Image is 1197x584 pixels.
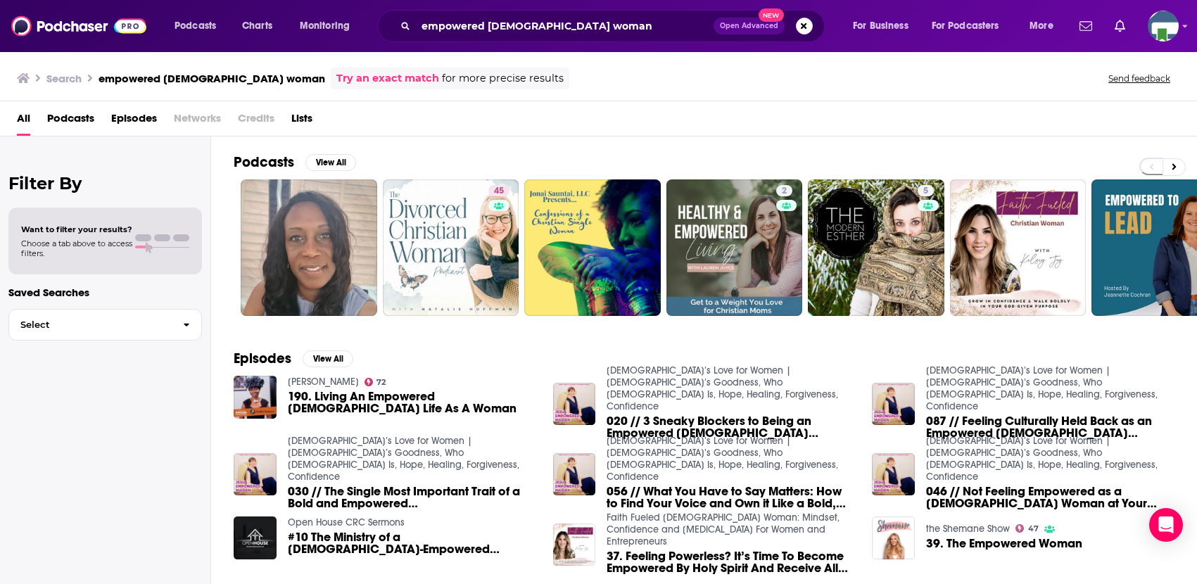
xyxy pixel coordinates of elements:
[926,364,1158,412] a: God’s Love for Women | God’s Goodness, Who Jesus Is, Hope, Healing, Forgiveness, Confidence
[21,224,132,234] span: Want to filter your results?
[111,107,157,136] a: Episodes
[288,391,536,414] a: 190. Living An Empowered Christian Life As A Woman
[8,286,202,299] p: Saved Searches
[288,485,536,509] span: 030 // The Single Most Important Trait of a Bold and Empowered [DEMOGRAPHIC_DATA] Woman (And How ...
[872,383,915,426] img: 087 // Feeling Culturally Held Back as an Empowered Christian Woman? 3 Limitations that Aren’t Bi...
[376,379,386,386] span: 72
[926,538,1082,550] a: 39. The Empowered Woman
[234,153,294,171] h2: Podcasts
[336,70,439,87] a: Try an exact match
[607,512,840,547] a: Faith Fueled Christian Woman: Mindset, Confidence and Personal Growth For Women and Entrepreneurs
[1104,72,1174,84] button: Send feedback
[46,72,82,85] h3: Search
[165,15,234,37] button: open menu
[776,185,792,196] a: 2
[234,350,353,367] a: EpisodesView All
[391,10,838,42] div: Search podcasts, credits, & more...
[607,485,855,509] span: 056 // What You Have to Say Matters: How to Find Your Voice and Own it Like a Bold, Empowered [DE...
[782,184,787,198] span: 2
[607,435,838,483] a: God’s Love for Women | God’s Goodness, Who Jesus Is, Hope, Healing, Forgiveness, Confidence
[923,184,928,198] span: 5
[174,107,221,136] span: Networks
[553,453,596,496] img: 056 // What You Have to Say Matters: How to Find Your Voice and Own it Like a Bold, Empowered Chr...
[288,435,519,483] a: God’s Love for Women | God’s Goodness, Who Jesus Is, Hope, Healing, Forgiveness, Confidence
[11,13,146,39] img: Podchaser - Follow, Share and Rate Podcasts
[9,320,172,329] span: Select
[853,16,908,36] span: For Business
[918,185,934,196] a: 5
[607,415,855,439] a: 020 // 3 Sneaky Blockers to Being an Empowered Christian Woman and How to Overcome Them
[234,376,277,419] img: 190. Living An Empowered Christian Life As A Woman
[1020,15,1071,37] button: open menu
[238,107,274,136] span: Credits
[21,239,132,258] span: Choose a tab above to access filters.
[607,364,838,412] a: God’s Love for Women | God’s Goodness, Who Jesus Is, Hope, Healing, Forgiveness, Confidence
[288,485,536,509] a: 030 // The Single Most Important Trait of a Bold and Empowered Christian Woman (And How to Keep It!)
[288,531,536,555] a: #10 The Ministry of a Gospel-Empowered Christian : The Love of a Good Woman: Caring for Woman in ...
[234,350,291,367] h2: Episodes
[759,8,784,22] span: New
[553,523,596,566] img: 37. Feeling Powerless? It’s Time To Become Empowered By Holy Spirit And Receive All That He Is Ca...
[365,378,386,386] a: 72
[47,107,94,136] a: Podcasts
[416,15,714,37] input: Search podcasts, credits, & more...
[1109,14,1131,38] a: Show notifications dropdown
[607,415,855,439] span: 020 // 3 Sneaky Blockers to Being an Empowered [DEMOGRAPHIC_DATA] Woman and How to Overcome Them
[1028,526,1039,532] span: 47
[290,15,368,37] button: open menu
[872,516,915,559] img: 39. The Empowered Woman
[8,309,202,341] button: Select
[1149,508,1183,542] div: Open Intercom Messenger
[1148,11,1179,42] span: Logged in as KCMedia
[17,107,30,136] span: All
[720,23,778,30] span: Open Advanced
[607,485,855,509] a: 056 // What You Have to Say Matters: How to Find Your Voice and Own it Like a Bold, Empowered Chr...
[1074,14,1098,38] a: Show notifications dropdown
[288,516,405,528] a: Open House CRC Sermons
[926,523,1010,535] a: the Shemane Show
[607,550,855,574] a: 37. Feeling Powerless? It’s Time To Become Empowered By Holy Spirit And Receive All That He Is Ca...
[291,107,312,136] a: Lists
[872,453,915,496] a: 046 // Not Feeling Empowered as a Christian Woman at Your Church? 2 Tips to Insane Growth with Je...
[1015,524,1039,533] a: 47
[1148,11,1179,42] img: User Profile
[488,185,509,196] a: 45
[288,531,536,555] span: #10 The Ministry of a [DEMOGRAPHIC_DATA]-Empowered [DEMOGRAPHIC_DATA] : The Love of a Good Woman:...
[666,179,803,316] a: 2
[553,383,596,426] img: 020 // 3 Sneaky Blockers to Being an Empowered Christian Woman and How to Overcome Them
[926,415,1174,439] span: 087 // Feeling Culturally Held Back as an Empowered [DEMOGRAPHIC_DATA] Woman? 3 Limitations that ...
[234,516,277,559] img: #10 The Ministry of a Gospel-Empowered Christian : The Love of a Good Woman: Caring for Woman in ...
[99,72,325,85] h3: empowered [DEMOGRAPHIC_DATA] woman
[303,350,353,367] button: View All
[714,18,785,34] button: Open AdvancedNew
[923,15,1020,37] button: open menu
[288,376,359,388] a: Adelaide Heward-Mills
[494,184,504,198] span: 45
[926,485,1174,509] span: 046 // Not Feeling Empowered as a [DEMOGRAPHIC_DATA] Woman at Your [DEMOGRAPHIC_DATA]? 2 Tips to ...
[242,16,272,36] span: Charts
[300,16,350,36] span: Monitoring
[1030,16,1053,36] span: More
[8,173,202,193] h2: Filter By
[926,415,1174,439] a: 087 // Feeling Culturally Held Back as an Empowered Christian Woman? 3 Limitations that Aren’t Bi...
[234,453,277,496] img: 030 // The Single Most Important Trait of a Bold and Empowered Christian Woman (And How to Keep It!)
[843,15,926,37] button: open menu
[288,391,536,414] span: 190. Living An Empowered [DEMOGRAPHIC_DATA] Life As A Woman
[383,179,519,316] a: 45
[234,153,356,171] a: PodcastsView All
[808,179,944,316] a: 5
[926,435,1158,483] a: God’s Love for Women | God’s Goodness, Who Jesus Is, Hope, Healing, Forgiveness, Confidence
[926,485,1174,509] a: 046 // Not Feeling Empowered as a Christian Woman at Your Church? 2 Tips to Insane Growth with Je...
